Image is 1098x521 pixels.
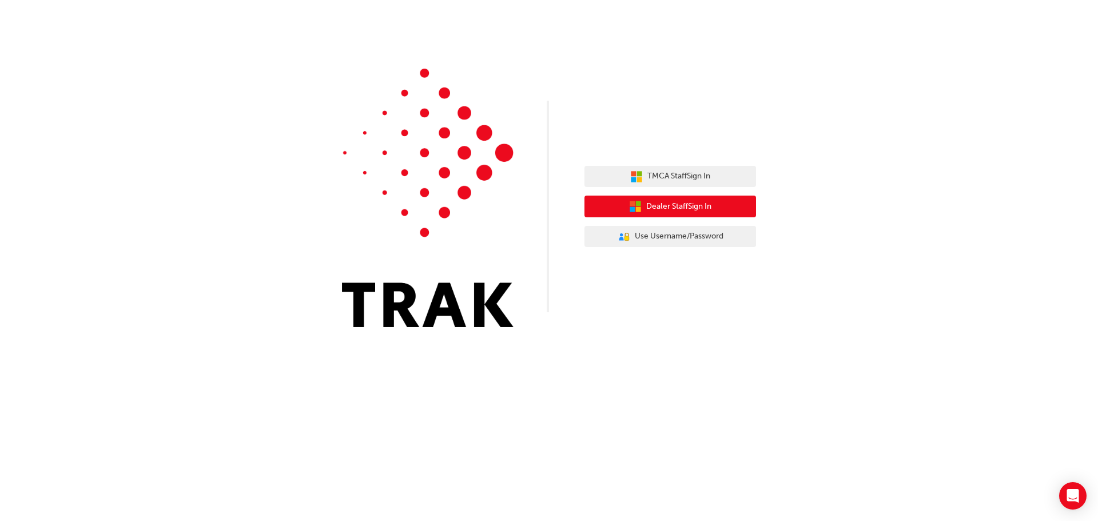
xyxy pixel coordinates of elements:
[635,230,723,243] span: Use Username/Password
[646,200,711,213] span: Dealer Staff Sign In
[584,196,756,217] button: Dealer StaffSign In
[584,166,756,188] button: TMCA StaffSign In
[1059,482,1087,510] div: Open Intercom Messenger
[584,226,756,248] button: Use Username/Password
[647,170,710,183] span: TMCA Staff Sign In
[342,69,514,327] img: Trak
